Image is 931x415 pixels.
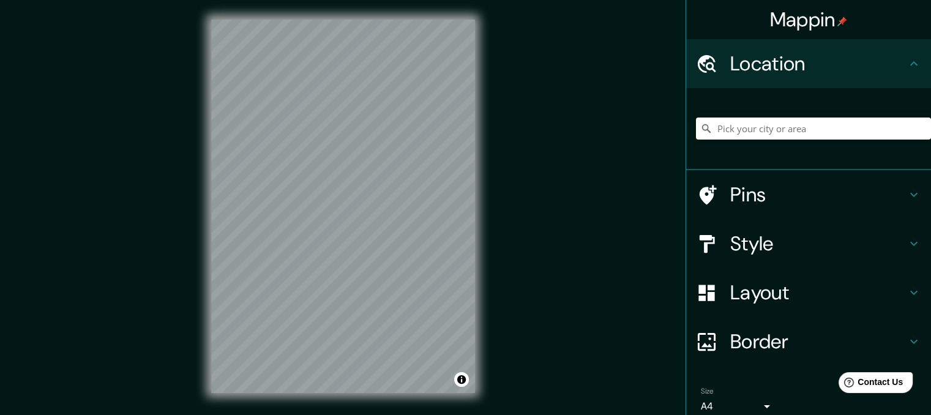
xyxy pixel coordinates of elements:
canvas: Map [211,20,475,393]
h4: Border [730,329,907,354]
h4: Layout [730,280,907,305]
h4: Mappin [770,7,848,32]
h4: Location [730,51,907,76]
div: Layout [686,268,931,317]
div: Pins [686,170,931,219]
div: Border [686,317,931,366]
img: pin-icon.png [837,17,847,26]
div: Location [686,39,931,88]
label: Size [701,386,714,397]
h4: Style [730,231,907,256]
button: Toggle attribution [454,372,469,387]
h4: Pins [730,182,907,207]
input: Pick your city or area [696,118,931,140]
iframe: Help widget launcher [822,367,918,402]
div: Style [686,219,931,268]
